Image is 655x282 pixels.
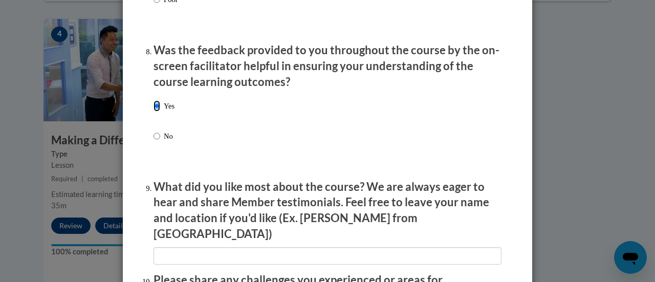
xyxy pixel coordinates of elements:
[154,42,501,90] p: Was the feedback provided to you throughout the course by the on-screen facilitator helpful in en...
[164,100,174,112] p: Yes
[154,179,501,242] p: What did you like most about the course? We are always eager to hear and share Member testimonial...
[154,131,160,142] input: No
[164,131,174,142] p: No
[154,100,160,112] input: Yes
